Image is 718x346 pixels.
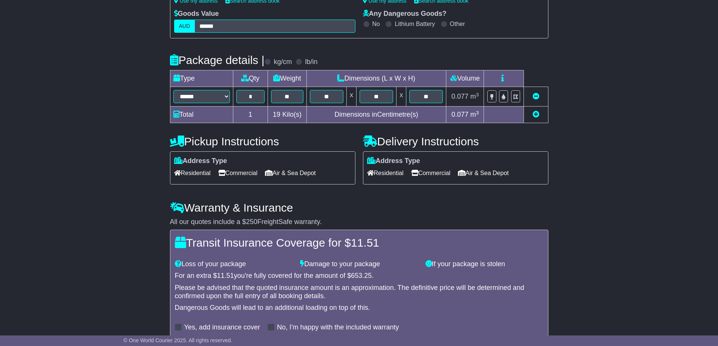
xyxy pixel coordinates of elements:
[175,284,543,300] div: Please be advised that the quoted insurance amount is an approximation. The definitive price will...
[246,218,257,226] span: 250
[367,167,404,179] span: Residential
[170,54,265,66] h4: Package details |
[306,70,446,87] td: Dimensions (L x W x H)
[372,20,380,27] label: No
[452,93,468,100] span: 0.077
[363,135,548,148] h4: Delivery Instructions
[277,323,399,332] label: No, I'm happy with the included warranty
[346,87,356,107] td: x
[273,111,280,118] span: 19
[274,58,292,66] label: kg/cm
[174,20,195,33] label: AUD
[470,93,479,100] span: m
[422,260,547,268] div: If your package is stolen
[170,107,233,123] td: Total
[470,111,479,118] span: m
[397,87,406,107] td: x
[351,236,379,249] span: 11.51
[170,135,355,148] h4: Pickup Instructions
[268,107,307,123] td: Kilo(s)
[265,167,316,179] span: Air & Sea Depot
[533,111,539,118] a: Add new item
[175,236,543,249] h4: Transit Insurance Coverage for $
[233,70,268,87] td: Qty
[458,167,509,179] span: Air & Sea Depot
[170,70,233,87] td: Type
[175,272,543,280] div: For an extra $ you're fully covered for the amount of $ .
[363,10,447,18] label: Any Dangerous Goods?
[170,201,548,214] h4: Warranty & Insurance
[411,167,450,179] span: Commercial
[305,58,317,66] label: lb/in
[446,70,484,87] td: Volume
[306,107,446,123] td: Dimensions in Centimetre(s)
[174,157,227,165] label: Address Type
[351,272,372,279] span: 653.25
[217,272,234,279] span: 11.51
[533,93,539,100] a: Remove this item
[367,157,420,165] label: Address Type
[170,218,548,226] div: All our quotes include a $ FreightSafe warranty.
[268,70,307,87] td: Weight
[218,167,257,179] span: Commercial
[184,323,260,332] label: Yes, add insurance cover
[395,20,435,27] label: Lithium Battery
[476,110,479,116] sup: 3
[450,20,465,27] label: Other
[233,107,268,123] td: 1
[124,337,233,343] span: © One World Courier 2025. All rights reserved.
[296,260,422,268] div: Damage to your package
[171,260,297,268] div: Loss of your package
[476,92,479,98] sup: 3
[452,111,468,118] span: 0.077
[174,167,211,179] span: Residential
[174,10,219,18] label: Goods Value
[175,304,543,312] div: Dangerous Goods will lead to an additional loading on top of this.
